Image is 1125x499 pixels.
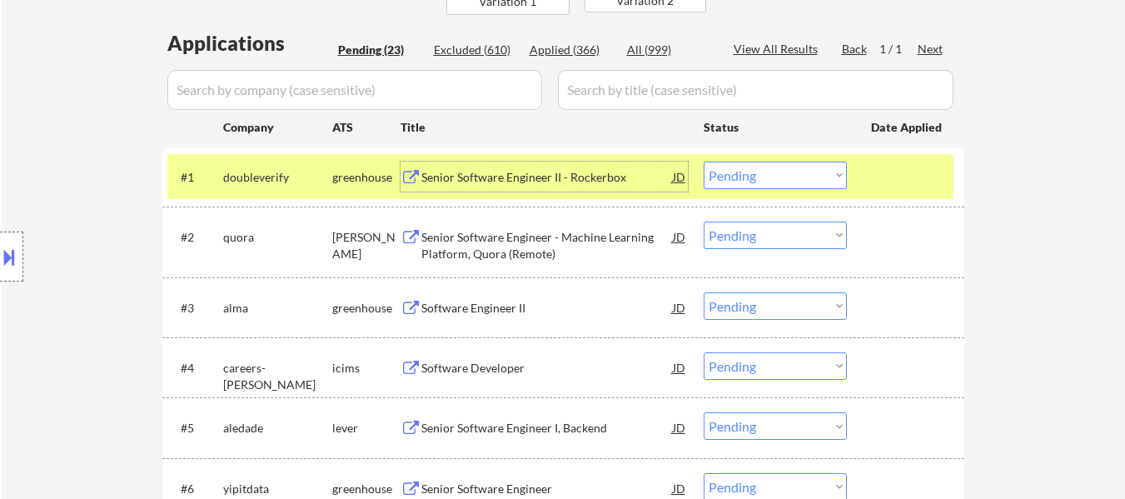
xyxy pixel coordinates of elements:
input: Search by title (case sensitive) [558,70,953,110]
div: Applied (366) [530,42,613,58]
div: greenhouse [332,169,401,186]
div: Next [918,41,944,57]
div: icims [332,360,401,377]
div: Applications [167,33,332,53]
div: JD [671,292,688,322]
div: JD [671,222,688,252]
div: ATS [332,119,401,136]
div: 1 / 1 [879,41,918,57]
div: Software Developer [421,360,673,377]
div: lever [332,420,401,437]
div: Title [401,119,688,136]
div: Senior Software Engineer - Machine Learning Platform, Quora (Remote) [421,229,673,262]
div: JD [671,412,688,442]
div: View All Results [734,41,823,57]
div: All (999) [627,42,710,58]
div: Software Engineer II [421,300,673,317]
div: Senior Software Engineer I, Backend [421,420,673,437]
div: Excluded (610) [434,42,517,58]
div: Date Applied [871,119,944,136]
div: Pending (23) [338,42,421,58]
div: [PERSON_NAME] [332,229,401,262]
div: #6 [181,481,210,497]
div: #5 [181,420,210,437]
div: JD [671,162,688,192]
div: yipitdata [223,481,332,497]
div: aledade [223,420,332,437]
input: Search by company (case sensitive) [167,70,542,110]
div: JD [671,352,688,382]
div: greenhouse [332,481,401,497]
div: Senior Software Engineer [421,481,673,497]
div: greenhouse [332,300,401,317]
div: Senior Software Engineer II - Rockerbox [421,169,673,186]
div: Status [704,112,847,142]
div: Back [842,41,869,57]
